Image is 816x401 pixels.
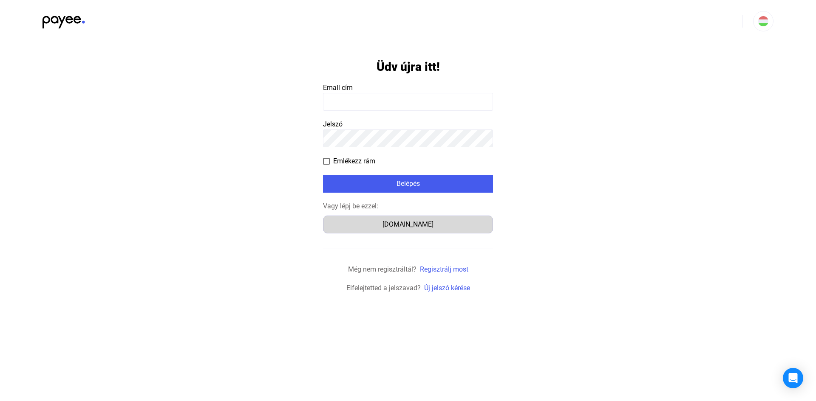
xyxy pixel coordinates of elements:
button: Belépés [323,175,493,193]
button: HU [753,11,773,31]
button: [DOMAIN_NAME] [323,216,493,233]
h1: Üdv újra itt! [377,59,440,74]
div: Belépés [326,179,490,189]
span: Még nem regisztráltál? [348,265,416,273]
span: Elfelejtetted a jelszavad? [346,284,421,292]
img: HU [758,16,768,26]
span: Email cím [323,84,353,92]
img: black-payee-blue-dot.svg [42,11,85,28]
span: Emlékezz rám [333,156,375,166]
div: [DOMAIN_NAME] [326,219,490,230]
span: Jelszó [323,120,343,128]
a: Új jelszó kérése [424,284,470,292]
div: Vagy lépj be ezzel: [323,201,493,211]
a: Regisztrálj most [420,265,468,273]
div: Open Intercom Messenger [783,368,803,388]
a: [DOMAIN_NAME] [323,220,493,228]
